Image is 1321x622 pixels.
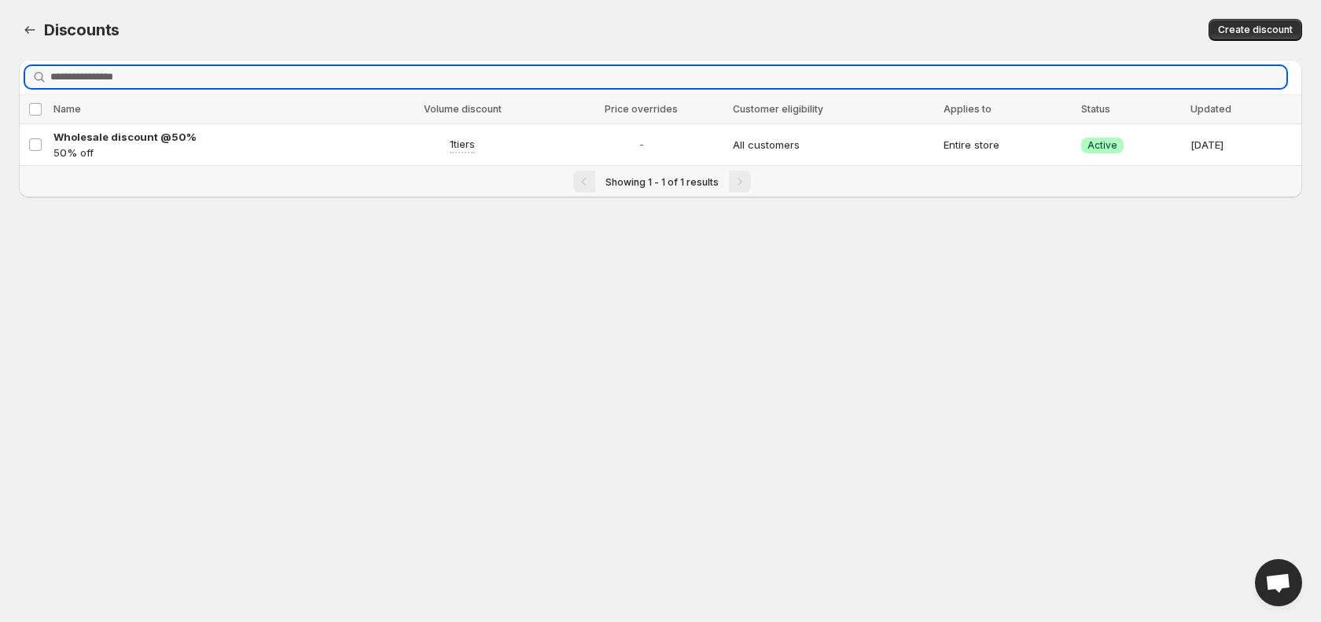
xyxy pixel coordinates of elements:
span: - [559,137,723,153]
button: Create discount [1209,19,1302,41]
span: Discounts [44,20,120,39]
td: All customers [728,124,939,166]
td: Entire store [939,124,1076,166]
span: 1 tiers [450,136,475,152]
a: Wholesale discount @50% [53,129,366,145]
span: Active [1087,139,1117,152]
span: Customer eligibility [733,103,823,115]
span: Name [53,103,81,115]
span: Create discount [1218,24,1293,36]
span: Applies to [944,103,992,115]
span: Status [1081,103,1110,115]
button: Back to dashboard [19,19,41,41]
a: Open chat [1255,559,1302,606]
span: Showing 1 - 1 of 1 results [605,176,719,188]
p: 50% off [53,145,366,160]
td: [DATE] [1186,124,1302,166]
nav: Pagination [19,165,1302,197]
span: Volume discount [424,103,502,115]
span: Price overrides [605,103,678,115]
span: Updated [1190,103,1231,115]
span: Wholesale discount @50% [53,131,197,143]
